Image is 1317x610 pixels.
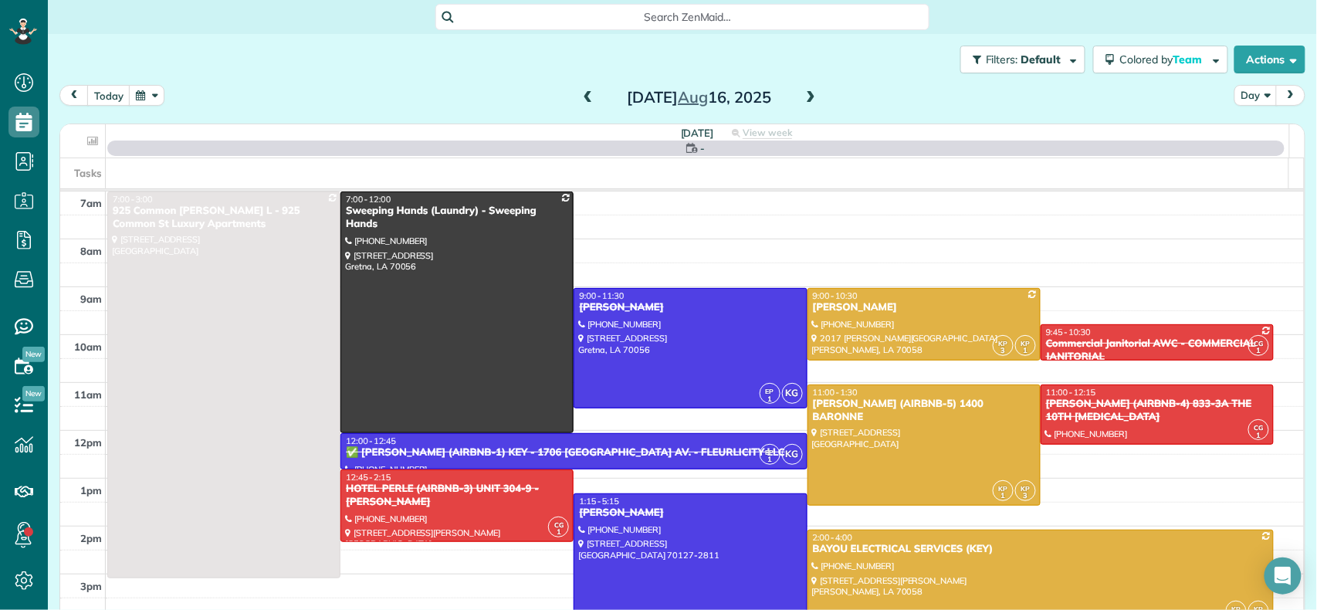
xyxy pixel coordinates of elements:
span: CG [1254,339,1264,347]
small: 1 [549,525,568,540]
span: Colored by [1120,53,1208,66]
button: Colored byTeam [1093,46,1228,73]
span: EP [766,448,774,456]
span: 2:00 - 4:00 [813,532,853,543]
div: [PERSON_NAME] [578,301,802,314]
span: View week [743,127,792,139]
span: New [22,386,45,402]
span: KP [1021,484,1031,493]
span: 9:00 - 11:30 [579,290,624,301]
span: 12:00 - 12:45 [346,435,396,446]
span: Aug [678,87,708,107]
span: 7:00 - 12:00 [346,194,391,205]
span: CG [554,520,564,529]
span: 9:45 - 10:30 [1046,327,1091,337]
span: 3pm [80,580,102,592]
button: Filters: Default [960,46,1085,73]
div: [PERSON_NAME] (AIRBNB-5) 1400 BARONNE [812,398,1036,424]
div: BAYOU ELECTRICAL SERVICES (KEY) [812,543,1269,556]
span: 9am [80,293,102,305]
span: KP [999,339,1008,347]
span: 7am [80,197,102,209]
div: Sweeping Hands (Laundry) - Sweeping Hands [345,205,569,231]
span: Filters: [986,53,1018,66]
span: 12pm [74,436,102,449]
span: KP [999,484,1008,493]
button: next [1276,85,1305,106]
span: - [701,141,706,156]
span: 11:00 - 1:30 [813,387,858,398]
div: [PERSON_NAME] [812,301,1036,314]
span: 1pm [80,484,102,496]
button: Actions [1234,46,1305,73]
small: 1 [994,489,1013,503]
div: [PERSON_NAME] (AIRBNB-4) 833-3A THE 10TH [MEDICAL_DATA] [1045,398,1269,424]
span: 11:00 - 12:15 [1046,387,1096,398]
span: [DATE] [681,127,714,139]
small: 3 [1016,489,1035,503]
div: [PERSON_NAME] [578,507,802,520]
span: 7:00 - 3:00 [113,194,153,205]
span: CG [1254,423,1264,432]
div: Commercial Janitorial AWC - COMMERCIAL JANITORIAL [1045,337,1269,364]
span: KP [1021,339,1031,347]
span: 12:45 - 2:15 [346,472,391,483]
button: prev [59,85,89,106]
span: 1:15 - 5:15 [579,496,619,507]
button: today [87,85,130,106]
span: 11am [74,388,102,401]
span: EP [766,387,774,395]
small: 1 [1249,429,1268,443]
span: Tasks [74,167,102,179]
span: 8am [80,245,102,257]
div: ✅ [PERSON_NAME] (AIRBNB-1) KEY - 1706 [GEOGRAPHIC_DATA] AV. - FLEURLICITY LLC [345,446,803,459]
div: Open Intercom Messenger [1265,557,1302,595]
span: Team [1173,53,1205,66]
span: KG [782,444,803,465]
div: HOTEL PERLE (AIRBNB-3) UNIT 304-9 - [PERSON_NAME] [345,483,569,509]
span: 2pm [80,532,102,544]
span: 9:00 - 10:30 [813,290,858,301]
small: 1 [760,392,780,407]
button: Day [1234,85,1278,106]
small: 1 [1249,344,1268,358]
small: 1 [760,452,780,467]
span: Default [1021,53,1062,66]
span: KG [782,383,803,404]
a: Filters: Default [953,46,1085,73]
span: 10am [74,341,102,353]
div: 925 Common [PERSON_NAME] L - 925 Common St Luxury Apartments [112,205,336,231]
span: New [22,347,45,362]
small: 3 [994,344,1013,358]
h2: [DATE] 16, 2025 [603,89,796,106]
small: 1 [1016,344,1035,358]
